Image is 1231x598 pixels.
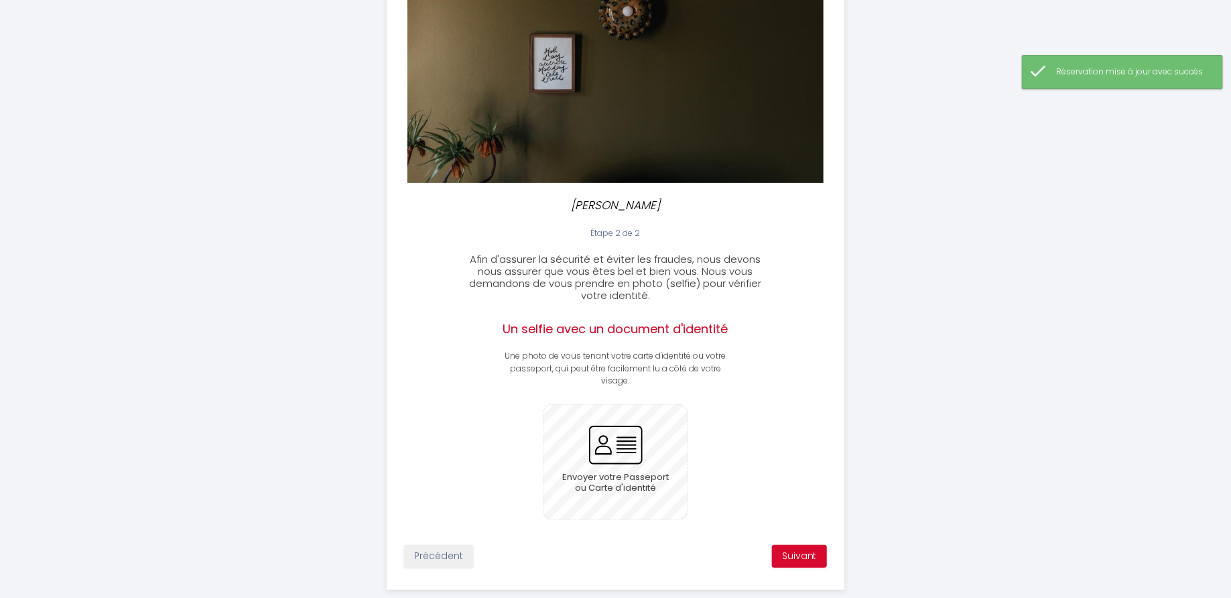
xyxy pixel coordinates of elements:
span: Étape 2 de 2 [590,227,640,239]
button: Suivant [772,545,827,568]
button: Précédent [404,545,473,568]
p: Une photo de vous tenant votre carte d'identité ou votre passeport, qui peut être facilement lu a... [501,350,729,388]
div: Réservation mise à jour avec succès [1056,66,1209,78]
h2: Un selfie avec un document d'identité [501,322,729,337]
p: [PERSON_NAME] [472,196,759,215]
span: Afin d'assurer la sécurité et éviter les fraudes, nous devons nous assurer que vous êtes bel et b... [469,252,761,302]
